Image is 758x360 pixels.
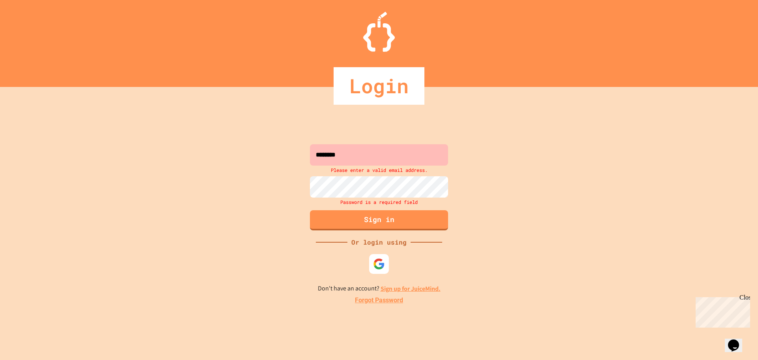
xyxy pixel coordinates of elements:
[692,294,750,328] iframe: chat widget
[310,210,448,230] button: Sign in
[355,296,403,305] a: Forgot Password
[334,67,424,105] div: Login
[347,237,411,247] div: Or login using
[308,166,450,174] div: Please enter a valid email address.
[363,12,395,52] img: Logo.svg
[381,285,441,293] a: Sign up for JuiceMind.
[3,3,54,50] div: Chat with us now!Close
[373,258,385,270] img: google-icon.svg
[318,284,441,294] p: Don't have an account?
[725,328,750,352] iframe: chat widget
[308,198,450,206] div: Password is a required field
